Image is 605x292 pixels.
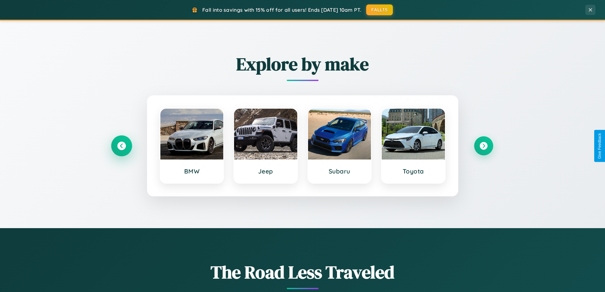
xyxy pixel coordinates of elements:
[167,167,217,175] h3: BMW
[597,133,602,159] div: Give Feedback
[112,260,493,284] h1: The Road Less Traveled
[388,167,439,175] h3: Toyota
[366,4,393,15] button: FALL15
[202,7,361,13] span: Fall into savings with 15% off for all users! Ends [DATE] 10am PT.
[112,52,493,76] h2: Explore by make
[314,167,365,175] h3: Subaru
[240,167,291,175] h3: Jeep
